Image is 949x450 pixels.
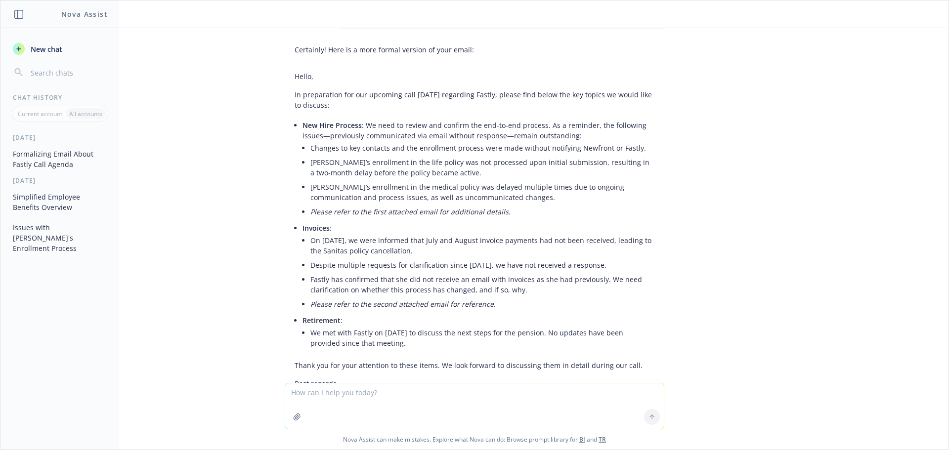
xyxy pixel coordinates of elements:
span: New Hire Process [302,121,362,130]
span: Retirement [302,316,341,325]
li: Changes to key contacts and the enrollment process were made without notifying Newfront or Fastly. [310,141,654,155]
span: Invoices [302,223,330,233]
li: We met with Fastly on [DATE] to discuss the next steps for the pension. No updates have been prov... [310,326,654,350]
p: : [302,223,654,233]
input: Search chats [29,66,107,80]
a: TR [599,435,606,444]
li: [PERSON_NAME]’s enrollment in the medical policy was delayed multiple times due to ongoing commun... [310,180,654,205]
p: : We need to review and confirm the end-to-end process. As a reminder, the following issues—previ... [302,120,654,141]
p: Thank you for your attention to these items. We look forward to discussing them in detail during ... [295,360,654,370]
em: Please refer to the first attached email for additional details. [310,207,511,216]
li: On [DATE], we were informed that July and August invoice payments had not been received, leading ... [310,233,654,258]
p: All accounts [69,110,102,118]
div: [DATE] [1,133,119,142]
button: New chat [9,40,111,58]
em: Please refer to the second attached email for reference. [310,299,496,309]
h1: Nova Assist [61,9,108,19]
p: Best regards, [Your Name] [Your Position] Newfront [295,378,654,420]
div: Chat History [1,93,119,102]
span: New chat [29,44,62,54]
p: Certainly! Here is a more formal version of your email: [295,44,654,55]
a: BI [579,435,585,444]
p: Hello, [295,71,654,82]
span: Nova Assist can make mistakes. Explore what Nova can do: Browse prompt library for and [4,429,945,450]
div: [DATE] [1,176,119,185]
button: Issues with [PERSON_NAME]'s Enrollment Process [9,219,111,256]
p: In preparation for our upcoming call [DATE] regarding Fastly, please find below the key topics we... [295,89,654,110]
li: [PERSON_NAME]’s enrollment in the life policy was not processed upon initial submission, resultin... [310,155,654,180]
li: Despite multiple requests for clarification since [DATE], we have not received a response. [310,258,654,272]
li: Fastly has confirmed that she did not receive an email with invoices as she had previously. We ne... [310,272,654,297]
p: Current account [18,110,62,118]
p: : [302,315,654,326]
button: Formalizing Email About Fastly Call Agenda [9,146,111,172]
button: Simplified Employee Benefits Overview [9,189,111,215]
